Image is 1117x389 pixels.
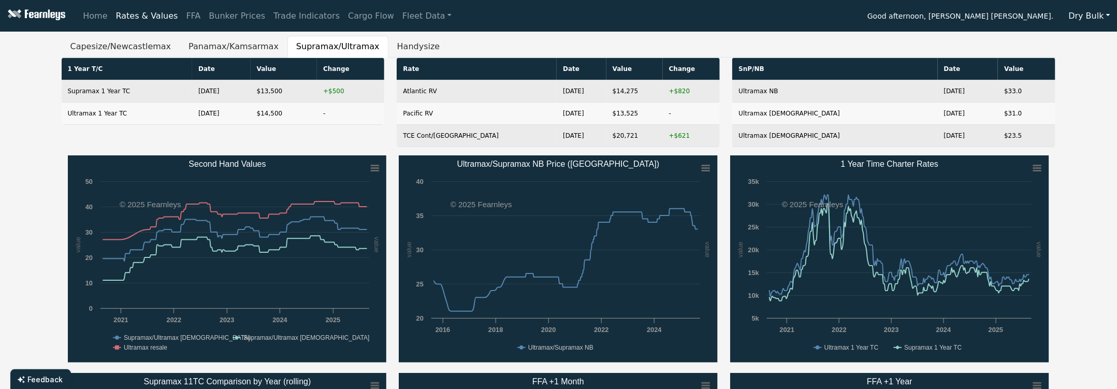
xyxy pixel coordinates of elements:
text: FFA +1 Year [867,377,913,386]
text: value [704,242,712,258]
td: $14,275 [606,80,663,103]
text: Ultramax 1 Year TC [824,344,879,351]
text: 50 [85,178,92,185]
text: 2025 [325,316,340,324]
a: Trade Indicators [269,6,344,26]
text: © 2025 Fearnleys [120,200,181,209]
text: 2021 [780,326,794,334]
td: [DATE] [938,103,998,125]
text: Supramax/Ultramax [DEMOGRAPHIC_DATA] [124,334,250,341]
text: 2022 [594,326,609,334]
text: 1 Year Time Charter Rates [841,160,939,168]
text: 2016 [436,326,450,334]
td: [DATE] [192,80,251,103]
text: 2018 [489,326,503,334]
th: Date [192,58,251,80]
text: 15k [748,269,760,277]
text: Ultramax/Supramax NB Price ([GEOGRAPHIC_DATA]) [457,160,660,169]
td: $20,721 [606,125,663,147]
td: [DATE] [938,125,998,147]
text: Ultramax resale [124,344,167,351]
text: 40 [416,178,424,185]
text: value [1035,242,1043,258]
text: 20 [85,254,92,262]
td: +$820 [663,80,720,103]
td: [DATE] [192,103,251,125]
text: value [74,237,81,253]
text: 2023 [884,326,899,334]
a: Bunker Prices [205,6,269,26]
td: $13,525 [606,103,663,125]
th: Rate [397,58,557,80]
td: Pacific RV [397,103,557,125]
th: Value [606,58,663,80]
img: Fearnleys Logo [5,9,65,22]
text: Second Hand Values [188,160,266,168]
button: Handysize [388,36,449,57]
svg: 1 Year Time Charter Rates [730,155,1049,363]
text: 2022 [166,316,181,324]
text: 30 [85,228,92,236]
text: 2020 [542,326,556,334]
td: - [317,103,384,125]
text: value [737,242,745,258]
td: $31.0 [998,103,1055,125]
td: +$621 [663,125,720,147]
td: [DATE] [557,80,606,103]
a: Cargo Flow [344,6,398,26]
th: Value [998,58,1055,80]
button: Panamax/Kamsarmax [180,36,287,57]
svg: Ultramax/Supramax NB Price (China) [399,155,718,363]
text: Supramax 1 Year TC [905,344,963,351]
td: $33.0 [998,80,1055,103]
text: Ultramax/Supramax NB [528,344,593,351]
th: 1 Year T/C [62,58,193,80]
text: Supramax 11TC Comparison by Year (rolling) [143,377,311,386]
text: 2024 [647,326,662,334]
td: Ultramax NB [732,80,937,103]
text: 2024 [936,326,951,334]
a: FFA [182,6,205,26]
text: FFA +1 Month [532,377,584,386]
td: [DATE] [557,125,606,147]
text: 20 [416,314,424,322]
td: Ultramax [DEMOGRAPHIC_DATA] [732,103,937,125]
th: Change [663,58,720,80]
text: 35 [416,212,424,220]
text: value [373,237,381,253]
text: 10k [748,292,760,299]
text: value [405,242,413,258]
button: Dry Bulk [1062,6,1117,26]
th: SnP/NB [732,58,937,80]
text: 20k [748,246,760,254]
th: Value [251,58,317,80]
td: +$500 [317,80,384,103]
text: 2022 [832,326,847,334]
text: 2025 [989,326,1003,334]
td: $14,500 [251,103,317,125]
td: $13,500 [251,80,317,103]
td: Ultramax [DEMOGRAPHIC_DATA] [732,125,937,147]
td: - [663,103,720,125]
text: 5k [752,314,760,322]
td: $23.5 [998,125,1055,147]
text: 0 [89,305,92,312]
a: Rates & Values [112,6,182,26]
text: 2023 [219,316,234,324]
text: 30k [748,200,760,208]
text: 2024 [272,316,287,324]
th: Change [317,58,384,80]
td: [DATE] [938,80,998,103]
text: 10 [85,279,92,287]
td: Ultramax 1 Year TC [62,103,193,125]
th: Date [938,58,998,80]
text: 2021 [113,316,128,324]
td: Atlantic RV [397,80,557,103]
svg: Second Hand Values [68,155,387,363]
text: © 2025 Fearnleys [451,200,512,209]
td: [DATE] [557,103,606,125]
text: 25 [416,280,424,288]
text: 25k [748,223,760,231]
a: Fleet Data [398,6,456,26]
span: Good afternoon, [PERSON_NAME] [PERSON_NAME]. [867,8,1053,26]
